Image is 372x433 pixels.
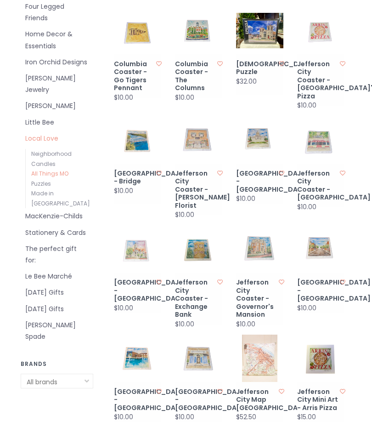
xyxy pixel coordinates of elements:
[297,204,316,211] div: $10.00
[236,116,283,163] img: Jefferson City Coaster - Capitol Building
[297,335,344,382] img: Jefferson City Mini Art - Arris Pizza
[236,170,279,194] a: [GEOGRAPHIC_DATA] - [GEOGRAPHIC_DATA]
[297,225,344,273] img: Jefferson City Coaster - High Street
[297,414,316,421] div: $15.00
[25,133,89,144] a: Local Love
[25,271,89,282] a: Le Bee Marché
[25,117,89,128] a: Little Bee
[175,7,222,54] img: Columbia Coaster - The Columns
[156,278,162,286] a: Add to wishlist
[236,195,255,202] div: $10.00
[25,211,89,222] a: MacKenzie-Childs
[25,28,89,51] a: Home Decor & Essentials
[114,188,133,194] div: $10.00
[175,321,194,328] div: $10.00
[25,319,89,342] a: [PERSON_NAME] Spade
[175,170,218,210] a: Jefferson City Coaster - [PERSON_NAME] Florist
[114,335,161,382] img: Jefferson City Coaster - Lincoln University
[236,414,256,421] div: $52.50
[31,180,51,188] a: Puzzles
[25,57,89,68] a: Iron Orchid Designs
[236,78,257,85] div: $32.00
[236,225,283,273] img: Jefferson City Coaster - Governor's Mansion
[340,60,345,68] a: Add to wishlist
[25,73,89,96] a: [PERSON_NAME] Jewelry
[114,305,133,312] div: $10.00
[31,150,72,168] a: Neighborhood Candles
[217,387,223,395] a: Add to wishlist
[31,189,90,207] a: Made in [GEOGRAPHIC_DATA]
[297,116,344,163] img: Jefferson City Coaster - Central Dairy
[297,102,316,109] div: $10.00
[25,287,89,298] a: [DATE] Gifts
[340,278,345,286] a: Add to wishlist
[114,94,133,101] div: $10.00
[114,414,133,421] div: $10.00
[175,211,194,218] div: $10.00
[114,116,161,163] img: Jefferson City Coaster - Bridge
[114,170,157,186] a: [GEOGRAPHIC_DATA] - Bridge
[236,321,255,328] div: $10.00
[31,170,68,177] a: All Things MO
[236,279,279,319] a: Jefferson City Coaster - Governor's Mansion
[25,303,89,315] a: [DATE] Gifts
[279,278,284,286] a: Add to wishlist
[217,169,223,177] a: Add to wishlist
[175,94,194,101] div: $10.00
[297,7,344,54] img: Jefferson City Coaster - Arris' Pizza
[175,60,218,92] a: Columbia Coaster - The Columns
[297,279,340,303] a: [GEOGRAPHIC_DATA] - [GEOGRAPHIC_DATA]
[25,227,89,239] a: Stationery & Cards
[297,60,340,101] a: Jefferson City Coaster - [GEOGRAPHIC_DATA]' Pizza
[217,278,223,286] a: Add to wishlist
[114,225,161,273] img: Jefferson City Coaster - Courthouse
[340,169,345,177] a: Add to wishlist
[279,169,284,177] a: Add to wishlist
[156,169,162,177] a: Add to wishlist
[21,361,93,367] h3: Brands
[236,60,279,76] a: [DEMOGRAPHIC_DATA] Puzzle
[25,1,89,24] a: Four Legged Friends
[156,387,162,395] a: Add to wishlist
[217,60,223,68] a: Add to wishlist
[175,335,222,382] img: Jefferson City Coaster - Southbank
[279,387,284,395] a: Add to wishlist
[297,388,340,412] a: Jefferson City Mini Art - Arris Pizza
[114,60,157,92] a: Columbia Coaster - Go Tigers Pennant
[175,388,218,412] a: [GEOGRAPHIC_DATA] - [GEOGRAPHIC_DATA]
[297,170,340,202] a: Jefferson City Coaster - [GEOGRAPHIC_DATA]
[25,243,89,266] a: The perfect gift for:
[175,225,222,273] img: Jefferson City Coaster - Exchange Bank
[114,279,157,303] a: [GEOGRAPHIC_DATA] - [GEOGRAPHIC_DATA]
[175,116,222,163] img: Jefferson City Coaster - Busch's Florist
[340,387,345,395] a: Add to wishlist
[114,7,161,54] img: Columbia Coaster - Go Tigers Pennant
[236,388,279,412] a: Jefferson City Map [GEOGRAPHIC_DATA]
[297,305,316,312] div: $10.00
[175,414,194,421] div: $10.00
[236,335,283,382] img: Southbank's Jefferson City Map Pillow
[236,7,283,54] img: First Christian Church Puzzle
[114,388,157,412] a: [GEOGRAPHIC_DATA] - [GEOGRAPHIC_DATA]
[279,60,284,68] a: Add to wishlist
[175,279,218,319] a: Jefferson City Coaster - Exchange Bank
[25,100,89,112] a: [PERSON_NAME]
[156,60,162,68] a: Add to wishlist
